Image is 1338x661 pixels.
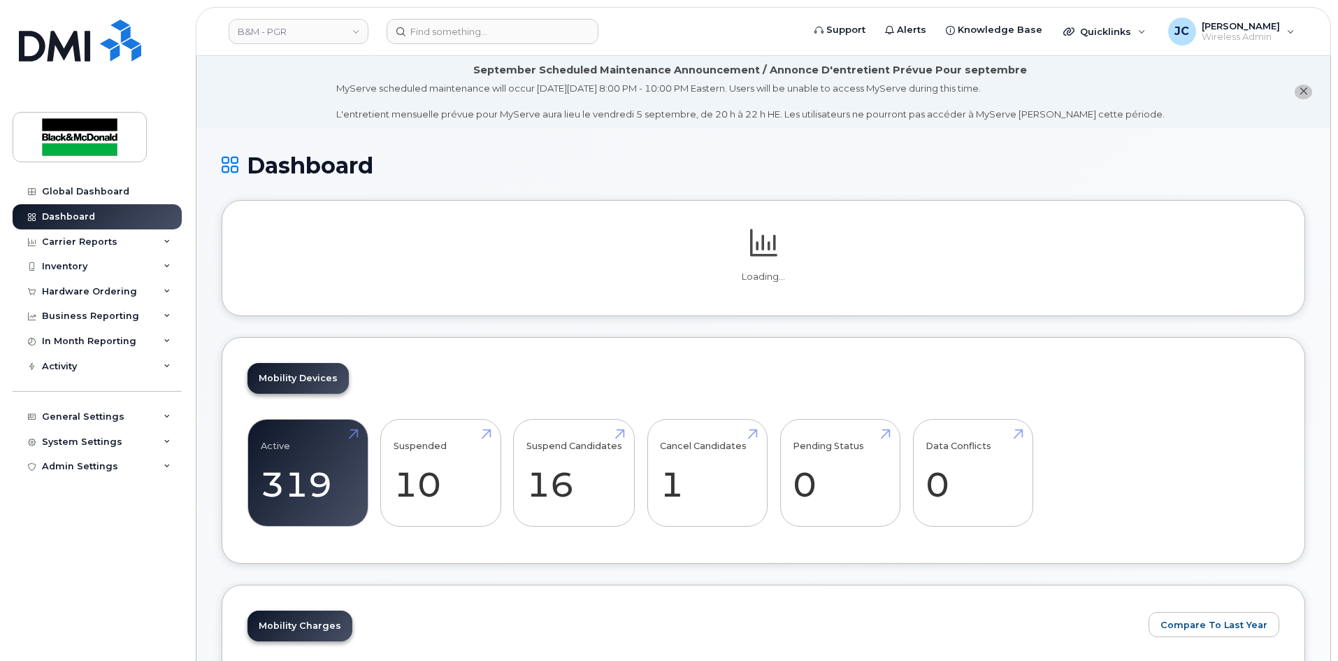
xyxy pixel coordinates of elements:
div: September Scheduled Maintenance Announcement / Annonce D'entretient Prévue Pour septembre [473,63,1027,78]
h1: Dashboard [222,153,1305,178]
a: Suspended 10 [394,427,488,519]
a: Suspend Candidates 16 [526,427,622,519]
button: Compare To Last Year [1149,612,1279,637]
span: Compare To Last Year [1160,618,1267,632]
a: Mobility Devices [247,363,349,394]
div: MyServe scheduled maintenance will occur [DATE][DATE] 8:00 PM - 10:00 PM Eastern. Users will be u... [336,82,1165,121]
p: Loading... [247,271,1279,283]
a: Pending Status 0 [793,427,887,519]
a: Active 319 [261,427,355,519]
a: Cancel Candidates 1 [660,427,754,519]
a: Data Conflicts 0 [926,427,1020,519]
a: Mobility Charges [247,611,352,641]
button: close notification [1295,85,1312,99]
